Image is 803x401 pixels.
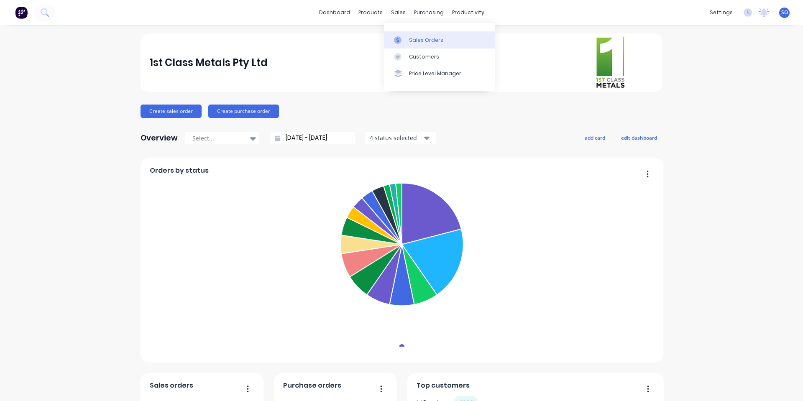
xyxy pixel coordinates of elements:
[579,132,611,143] button: add card
[409,70,461,77] div: Price Level Manager
[409,53,439,61] div: Customers
[150,54,268,71] div: 1st Class Metals Pty Ltd
[208,105,279,118] button: Create purchase order
[409,36,443,44] div: Sales Orders
[384,49,495,65] a: Customers
[410,6,448,19] div: purchasing
[448,6,488,19] div: productivity
[384,31,495,48] a: Sales Orders
[150,381,193,391] span: Sales orders
[616,132,662,143] button: edit dashboard
[15,6,28,19] img: Factory
[384,65,495,82] a: Price Level Manager
[354,6,387,19] div: products
[283,381,341,391] span: Purchase orders
[595,36,626,89] img: 1st Class Metals Pty Ltd
[706,6,737,19] div: settings
[150,166,209,176] span: Orders by status
[141,130,178,146] div: Overview
[141,105,202,118] button: Create sales order
[417,381,470,391] span: Top customers
[387,6,410,19] div: sales
[781,9,788,16] span: SO
[315,6,354,19] a: dashboard
[365,132,436,144] button: 4 status selected
[370,133,422,142] div: 4 status selected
